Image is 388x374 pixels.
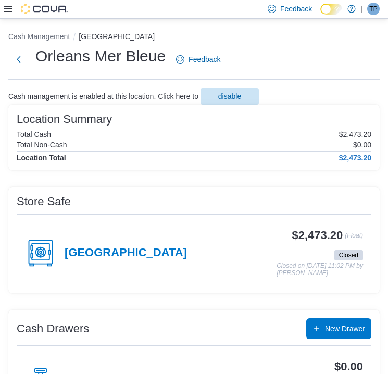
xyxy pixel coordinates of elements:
h3: Cash Drawers [17,322,89,335]
p: (Float) [345,229,363,248]
h3: $2,473.20 [292,229,343,242]
button: New Drawer [306,318,371,339]
button: Next [8,49,29,70]
p: $0.00 [353,141,371,149]
h6: Total Cash [17,130,51,139]
span: TP [369,3,377,15]
h4: Location Total [17,154,66,162]
input: Dark Mode [320,4,342,15]
h4: [GEOGRAPHIC_DATA] [65,246,187,260]
span: Feedback [189,54,220,65]
p: Cash management is enabled at this location. Click here to [8,92,198,101]
span: Closed [339,251,358,260]
div: Tyler Perry [367,3,380,15]
h6: Total Non-Cash [17,141,67,149]
h1: Orleans Mer Bleue [35,46,166,67]
p: $2,473.20 [339,130,371,139]
button: [GEOGRAPHIC_DATA] [79,32,155,41]
span: Feedback [280,4,312,14]
span: Closed [334,250,363,260]
h4: $2,473.20 [339,154,371,162]
a: Feedback [172,49,224,70]
span: disable [218,91,241,102]
button: disable [201,88,259,105]
h3: Store Safe [17,195,71,208]
button: Cash Management [8,32,70,41]
img: Cova [21,4,68,14]
p: Closed on [DATE] 11:02 PM by [PERSON_NAME] [277,263,363,277]
span: New Drawer [325,323,365,334]
h3: Location Summary [17,113,112,126]
h3: $0.00 [334,360,363,373]
nav: An example of EuiBreadcrumbs [8,31,380,44]
p: | [361,3,363,15]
